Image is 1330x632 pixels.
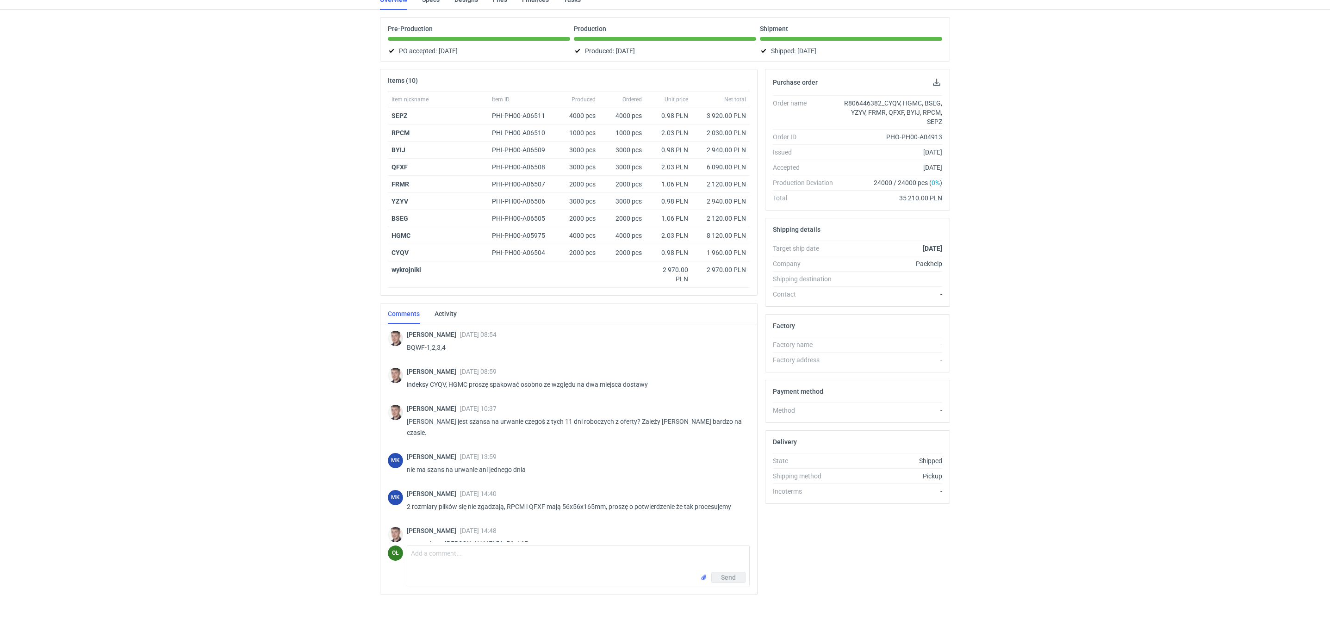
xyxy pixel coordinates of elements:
[931,77,942,88] button: Download PO
[599,210,646,227] div: 2000 pcs
[773,99,840,126] div: Order name
[724,96,746,103] span: Net total
[492,248,554,257] div: PHI-PH00-A06504
[696,197,746,206] div: 2 940.00 PLN
[840,99,942,126] div: R806446382_CYQV, HGMC, BSEG, YZYV, FRMR, QFXF, BYIJ, RPCM, SEPZ
[388,77,418,84] h2: Items (10)
[773,132,840,142] div: Order ID
[492,214,554,223] div: PHI-PH00-A06505
[407,538,742,549] p: procesujemy [PERSON_NAME] 56x56x165mm
[773,355,840,365] div: Factory address
[773,487,840,496] div: Incoterms
[492,197,554,206] div: PHI-PH00-A06506
[599,176,646,193] div: 2000 pcs
[840,259,942,268] div: Packhelp
[492,231,554,240] div: PHI-PH00-A05975
[840,471,942,481] div: Pickup
[923,245,942,252] strong: [DATE]
[665,96,688,103] span: Unit price
[696,248,746,257] div: 1 960.00 PLN
[599,159,646,176] div: 3000 pcs
[773,259,840,268] div: Company
[492,145,554,155] div: PHI-PH00-A06509
[492,96,510,103] span: Item ID
[558,227,599,244] div: 4000 pcs
[696,128,746,137] div: 2 030.00 PLN
[388,331,403,346] img: Maciej Sikora
[840,355,942,365] div: -
[407,342,742,353] p: BQWF-1,2,3,4
[460,368,497,375] span: [DATE] 08:59
[773,274,840,284] div: Shipping destination
[558,210,599,227] div: 2000 pcs
[558,176,599,193] div: 2000 pcs
[696,162,746,172] div: 6 090.00 PLN
[388,545,403,561] div: Olga Łopatowicz
[392,198,408,205] strong: YZYV
[773,163,840,172] div: Accepted
[649,145,688,155] div: 0.98 PLN
[649,111,688,120] div: 0.98 PLN
[649,214,688,223] div: 1.06 PLN
[492,162,554,172] div: PHI-PH00-A06508
[711,572,746,583] button: Send
[649,128,688,137] div: 2.03 PLN
[392,112,408,119] strong: SEPZ
[721,574,736,581] span: Send
[696,265,746,274] div: 2 970.00 PLN
[622,96,642,103] span: Ordered
[407,527,460,534] span: [PERSON_NAME]
[797,45,816,56] span: [DATE]
[439,45,458,56] span: [DATE]
[558,142,599,159] div: 3000 pcs
[840,290,942,299] div: -
[649,265,688,284] div: 2 970.00 PLN
[599,107,646,124] div: 4000 pcs
[649,180,688,189] div: 1.06 PLN
[388,368,403,383] img: Maciej Sikora
[574,25,606,32] p: Production
[558,107,599,124] div: 4000 pcs
[840,148,942,157] div: [DATE]
[773,471,840,481] div: Shipping method
[932,179,940,186] span: 0%
[407,453,460,460] span: [PERSON_NAME]
[649,248,688,257] div: 0.98 PLN
[460,405,497,412] span: [DATE] 10:37
[388,405,403,420] img: Maciej Sikora
[435,304,457,324] a: Activity
[572,96,596,103] span: Produced
[773,244,840,253] div: Target ship date
[874,178,942,187] span: 24000 / 24000 pcs ( )
[558,159,599,176] div: 3000 pcs
[840,456,942,465] div: Shipped
[760,45,942,56] div: Shipped:
[388,545,403,561] figcaption: OŁ
[407,368,460,375] span: [PERSON_NAME]
[392,129,410,136] strong: RPCM
[407,464,742,475] p: nie ma szans na urwanie ani jednego dnia
[574,45,756,56] div: Produced:
[599,227,646,244] div: 4000 pcs
[840,163,942,172] div: [DATE]
[492,128,554,137] div: PHI-PH00-A06510
[773,178,840,187] div: Production Deviation
[388,25,433,32] p: Pre-Production
[392,180,409,188] strong: FRMR
[696,214,746,223] div: 2 120.00 PLN
[773,193,840,203] div: Total
[388,490,403,505] figcaption: MK
[840,487,942,496] div: -
[616,45,635,56] span: [DATE]
[696,180,746,189] div: 2 120.00 PLN
[649,162,688,172] div: 2.03 PLN
[388,304,420,324] a: Comments
[558,244,599,261] div: 2000 pcs
[599,193,646,210] div: 3000 pcs
[407,405,460,412] span: [PERSON_NAME]
[392,96,429,103] span: Item nickname
[388,45,570,56] div: PO accepted:
[773,226,820,233] h2: Shipping details
[840,406,942,415] div: -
